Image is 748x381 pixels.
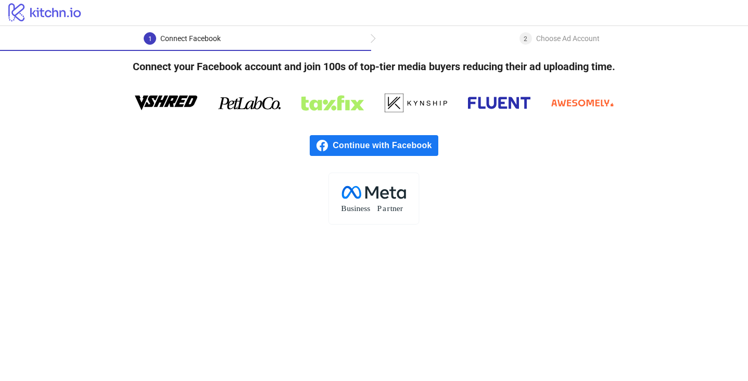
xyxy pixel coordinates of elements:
[390,204,403,213] tspan: tner
[333,135,438,156] span: Continue with Facebook
[148,35,152,43] span: 1
[347,204,371,213] tspan: usiness
[160,32,221,45] div: Connect Facebook
[116,51,632,82] h4: Connect your Facebook account and join 100s of top-tier media buyers reducing their ad uploading ...
[377,204,382,213] tspan: P
[536,32,600,45] div: Choose Ad Account
[387,204,390,213] tspan: r
[310,135,438,156] a: Continue with Facebook
[524,35,527,43] span: 2
[383,204,386,213] tspan: a
[341,204,346,213] tspan: B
